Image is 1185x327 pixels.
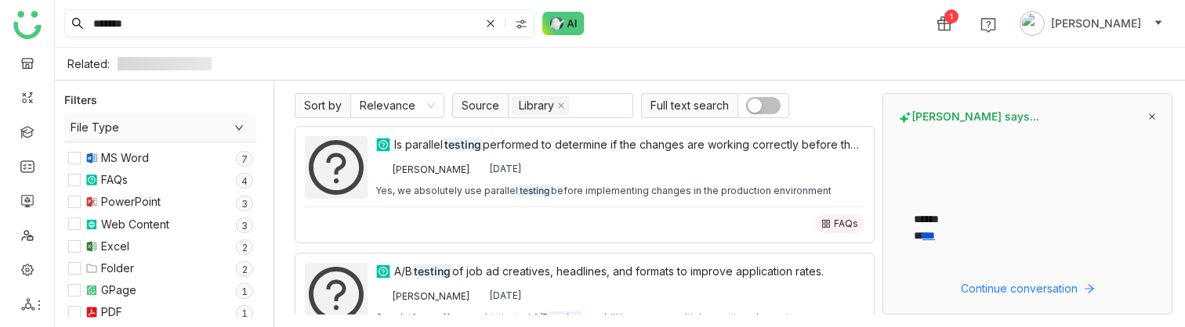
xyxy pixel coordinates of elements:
p: 3 [241,196,248,212]
nz-badge-sup: 3 [236,217,253,233]
em: testing [443,138,483,151]
div: Our platform offers sophisticated A/B capabilities across multiple creative elements [375,311,794,324]
img: help.svg [980,17,996,33]
img: paper.svg [85,284,98,296]
a: Is paralleltestingperformed to determine if the changes are working correctly before they are imp... [394,136,864,153]
img: 684a9b3fde261c4b36a3d19f [375,163,388,175]
nz-badge-sup: 3 [236,196,253,211]
div: Folder [101,260,134,277]
img: logo [13,11,42,39]
p: 4 [241,174,248,189]
div: FAQs [834,217,858,230]
img: folder.svg [85,262,98,275]
div: PDF [101,304,122,321]
div: GPage [101,282,136,299]
nz-badge-sup: 2 [236,239,253,255]
img: objections.svg [375,264,391,279]
img: objections.svg [85,174,98,186]
a: A/Btestingof job ad creatives, headlines, and formats to improve application rates. [394,263,864,280]
p: 1 [241,306,248,322]
div: A/B of job ad creatives, headlines, and formats to improve application rates. [394,263,864,280]
div: Web Content [101,216,169,233]
img: article.svg [85,218,98,231]
img: search-type.svg [515,18,527,31]
img: xlsx.svg [85,240,98,253]
nz-select-item: Library [512,96,569,115]
p: 2 [241,240,248,256]
em: testing [412,264,452,278]
nz-select-item: Relevance [360,94,435,117]
button: [PERSON_NAME] [1016,11,1166,36]
div: Yes, we absolutely use parallel before implementing changes in the production environment [375,185,832,197]
div: Filters [64,92,97,108]
p: 3 [241,218,248,234]
div: [DATE] [489,163,522,175]
em: testing [518,185,551,196]
img: A/B testing of job ad creatives, headlines, and formats to improve application rates. [305,263,368,325]
p: 7 [241,152,248,167]
nz-badge-sup: 1 [236,305,253,321]
p: 1 [241,284,248,300]
span: [PERSON_NAME] says... [899,110,1039,124]
div: Is parallel performed to determine if the changes are working correctly before they are implement... [394,136,864,153]
span: Full text search [641,93,737,118]
button: Continue conversation [899,279,1156,298]
div: 1 [944,9,959,23]
img: avatar [1020,11,1045,36]
div: [PERSON_NAME] [392,163,470,175]
img: ask-buddy-normal.svg [542,12,585,35]
em: testing [549,311,582,323]
nz-badge-sup: 1 [236,283,253,299]
div: [DATE] [489,289,522,302]
div: Related: [67,57,110,70]
span: Sort by [295,93,350,118]
nz-badge-sup: 4 [236,173,253,189]
span: File Type [71,119,250,136]
img: buddy-says [899,111,911,124]
div: MS Word [101,149,149,167]
img: pptx.svg [85,196,98,208]
nz-badge-sup: 7 [236,151,253,167]
img: pdf.svg [85,306,98,318]
img: docx.svg [85,152,98,164]
p: 2 [241,262,248,278]
img: 684a9b3fde261c4b36a3d19f [375,289,388,302]
div: Library [519,97,554,114]
img: objections.svg [375,137,391,153]
span: Continue conversation [961,280,1078,297]
span: Source [452,93,508,118]
div: PowerPoint [101,193,161,210]
div: FAQs [101,171,128,189]
span: [PERSON_NAME] [1051,15,1141,32]
img: Is parallel testing performed to determine if the changes are working correctly before they are i... [305,136,368,199]
nz-badge-sup: 2 [236,261,253,277]
div: Excel [101,238,129,255]
div: [PERSON_NAME] [392,290,470,302]
div: File Type [64,113,256,142]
